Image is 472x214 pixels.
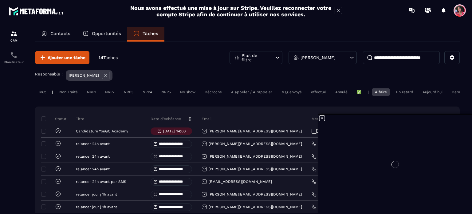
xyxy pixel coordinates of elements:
[449,88,468,96] div: Demain
[419,88,446,96] div: Aujourd'hui
[143,31,158,36] p: Tâches
[140,88,155,96] div: NRP4
[2,39,26,42] p: CRM
[368,90,369,94] p: |
[92,31,121,36] p: Opportunités
[35,51,89,64] button: Ajouter une tâche
[2,47,26,68] a: schedulerschedulerPlanificateur
[76,192,117,196] p: relancer jour j 1h avant
[312,192,352,197] a: [PHONE_NUMBER]
[372,88,390,96] div: À faire
[9,6,64,17] img: logo
[158,88,174,96] div: NRP5
[312,116,343,121] p: Meet / Téléphone
[50,31,70,36] p: Contacts
[56,88,81,96] div: Non Traité
[312,167,352,172] a: [PHONE_NUMBER]
[312,154,352,159] a: [PHONE_NUMBER]
[308,88,329,96] div: effectué
[202,88,225,96] div: Décroché
[103,55,118,60] span: Tâches
[312,179,352,184] a: [PHONE_NUMBER]
[2,60,26,64] p: Planificateur
[84,88,99,96] div: NRP1
[312,141,352,146] a: [PHONE_NUMBER]
[2,25,26,47] a: formationformationCRM
[76,180,126,184] p: relancer 24h avant par SMS
[76,142,110,146] p: relancer 24h avant
[393,88,416,96] div: En retard
[35,88,49,96] div: Tout
[301,55,336,60] p: [PERSON_NAME]
[76,116,84,121] p: Titre
[278,88,305,96] div: Msg envoyé
[130,5,332,18] h2: Nous avons effectué une mise à jour sur Stripe. Veuillez reconnecter votre compte Stripe afin de ...
[10,51,18,59] img: scheduler
[77,27,127,42] a: Opportunités
[52,90,53,94] p: |
[312,204,352,209] a: [PHONE_NUMBER]
[99,55,118,61] p: 14
[48,55,85,61] span: Ajouter une tâche
[163,129,186,133] p: [DATE] 14:00
[76,129,128,133] p: Candidature YouGC Academy
[76,154,110,159] p: relancer 24h avant
[69,73,99,78] p: [PERSON_NAME]
[354,88,364,96] div: ✅
[177,88,199,96] div: No show
[228,88,275,96] div: A appeler / A rappeler
[332,88,351,96] div: Annulé
[43,116,66,121] p: Statut
[202,116,212,121] p: Email
[10,30,18,37] img: formation
[121,88,136,96] div: NRP3
[76,205,117,209] p: relancer jour j 1h avant
[35,27,77,42] a: Contacts
[127,27,164,42] a: Tâches
[102,88,118,96] div: NRP2
[242,53,269,62] p: Plus de filtre
[151,116,181,121] p: Date d’échéance
[76,167,110,171] p: relancer 24h avant
[35,72,63,76] p: Responsable :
